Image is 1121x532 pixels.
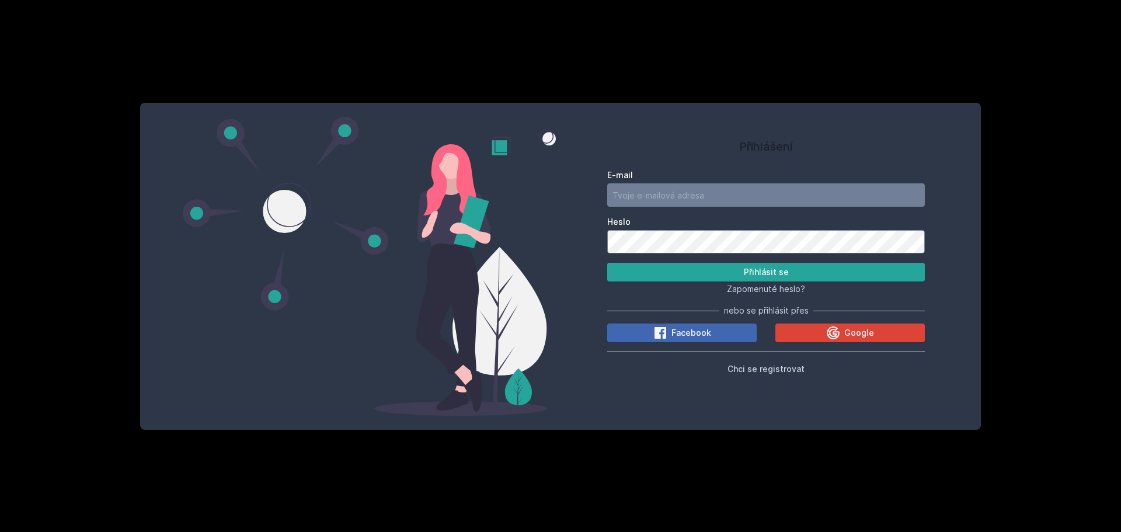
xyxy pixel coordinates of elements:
[727,361,805,375] button: Chci se registrovat
[775,324,925,342] button: Google
[607,216,925,228] label: Heslo
[724,305,809,317] span: nebo se přihlásit přes
[727,364,805,374] span: Chci se registrovat
[607,138,925,155] h1: Přihlášení
[607,263,925,281] button: Přihlásit se
[607,169,925,181] label: E-mail
[607,324,757,342] button: Facebook
[607,183,925,207] input: Tvoje e-mailová adresa
[727,284,805,294] span: Zapomenuté heslo?
[671,327,711,339] span: Facebook
[844,327,874,339] span: Google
